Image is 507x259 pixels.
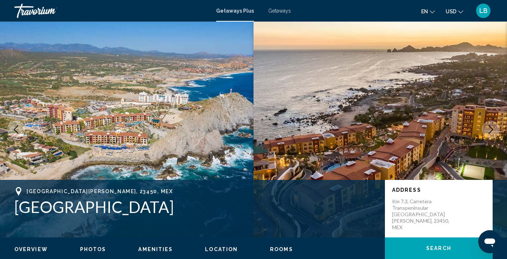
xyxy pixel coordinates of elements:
[421,9,428,14] span: en
[479,7,488,14] span: LB
[27,188,173,194] span: [GEOGRAPHIC_DATA][PERSON_NAME], 23450, MEX
[268,8,291,14] a: Getaways
[80,246,106,253] button: Photos
[14,246,48,253] button: Overview
[392,187,485,193] p: Address
[474,3,493,18] button: User Menu
[446,6,463,17] button: Change currency
[482,121,500,138] button: Next image
[138,246,173,253] button: Amenities
[14,4,209,18] a: Travorium
[385,237,493,259] button: Search
[426,246,451,251] span: Search
[205,246,238,253] button: Location
[7,121,25,138] button: Previous image
[421,6,435,17] button: Change language
[270,246,293,253] button: Rooms
[392,198,450,231] p: Km 7.3, Carretera Transpeninsular [GEOGRAPHIC_DATA][PERSON_NAME], 23450, MEX
[14,197,378,216] h1: [GEOGRAPHIC_DATA]
[446,9,456,14] span: USD
[216,8,254,14] a: Getaways Plus
[478,230,501,253] iframe: Button to launch messaging window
